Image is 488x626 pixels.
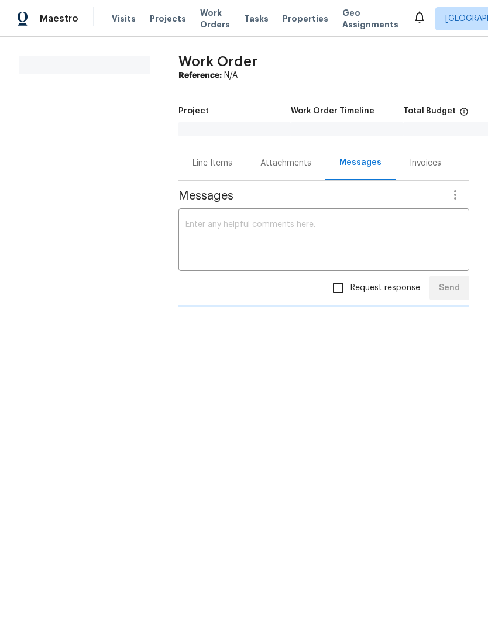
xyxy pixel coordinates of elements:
[178,107,209,115] h5: Project
[178,54,257,68] span: Work Order
[283,13,328,25] span: Properties
[339,157,382,168] div: Messages
[193,157,232,169] div: Line Items
[150,13,186,25] span: Projects
[342,7,398,30] span: Geo Assignments
[291,107,374,115] h5: Work Order Timeline
[178,190,441,202] span: Messages
[459,107,469,122] span: The total cost of line items that have been proposed by Opendoor. This sum includes line items th...
[178,71,222,80] b: Reference:
[244,15,269,23] span: Tasks
[112,13,136,25] span: Visits
[260,157,311,169] div: Attachments
[403,107,456,115] h5: Total Budget
[40,13,78,25] span: Maestro
[410,157,441,169] div: Invoices
[200,7,230,30] span: Work Orders
[350,282,420,294] span: Request response
[178,70,469,81] div: N/A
